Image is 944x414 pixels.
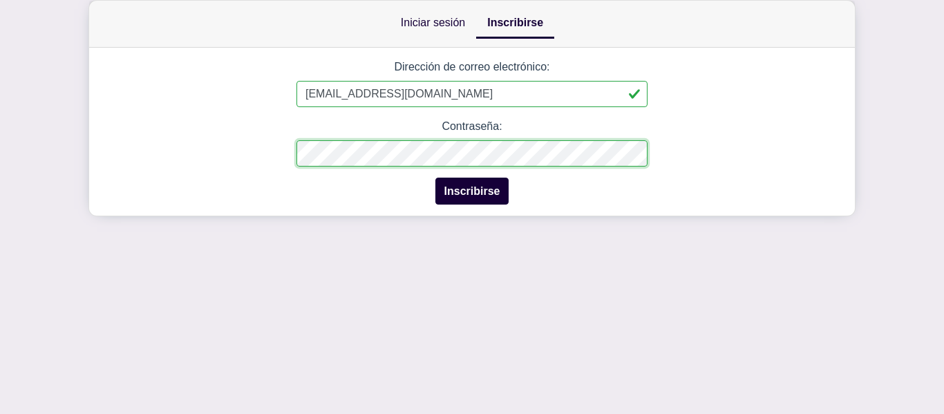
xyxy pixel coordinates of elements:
[395,61,550,73] font: Dirección de correo electrónico:
[442,120,502,132] font: Contraseña:
[487,17,543,28] font: Inscribirse
[444,185,500,197] font: Inscribirse
[435,178,509,205] button: Inscribirse
[401,17,465,28] font: Iniciar sesión
[296,81,648,107] input: Introducir correo electrónico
